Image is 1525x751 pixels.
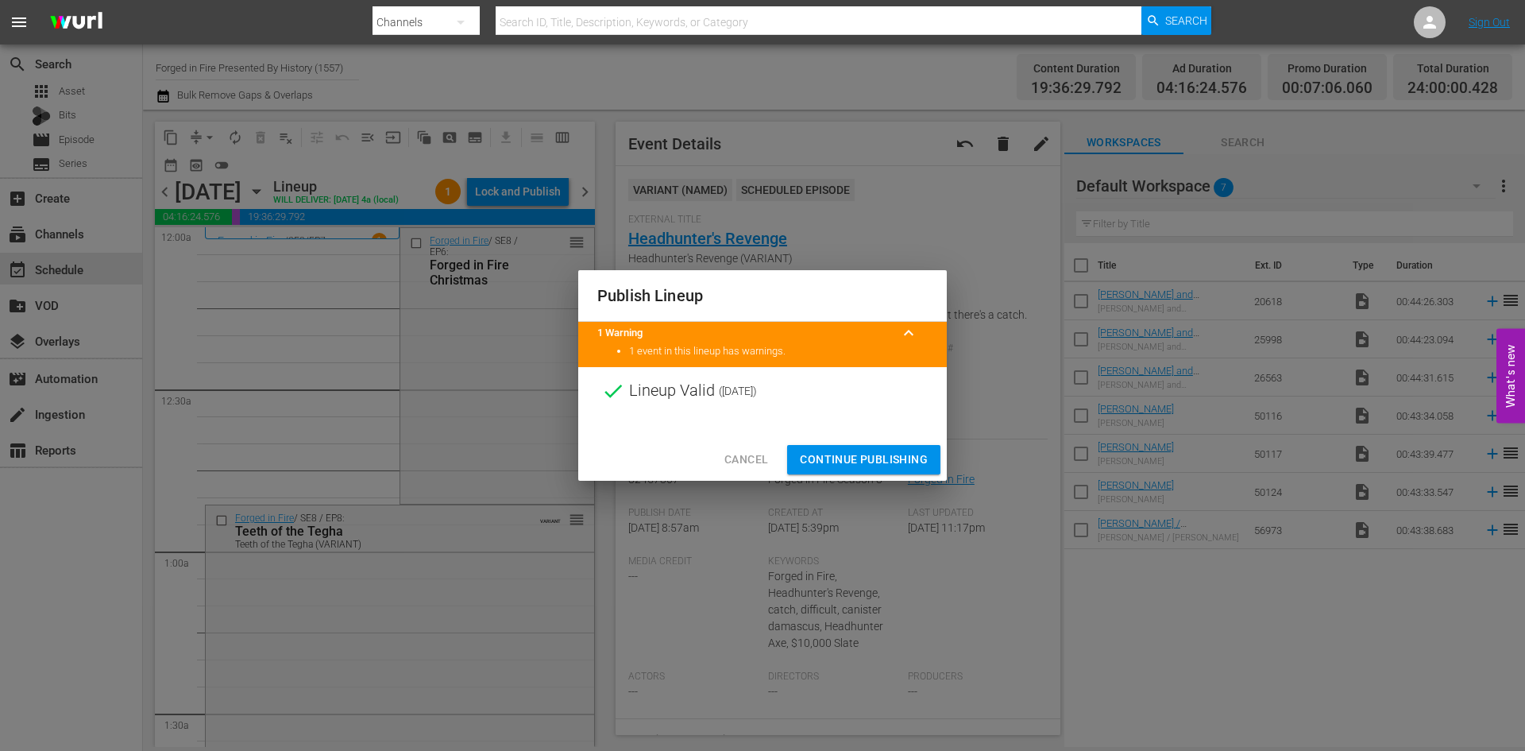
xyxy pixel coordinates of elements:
title: 1 Warning [597,326,890,341]
a: Sign Out [1469,16,1510,29]
button: Open Feedback Widget [1496,328,1525,423]
img: ans4CAIJ8jUAAAAAAAAAAAAAAAAAAAAAAAAgQb4GAAAAAAAAAAAAAAAAAAAAAAAAJMjXAAAAAAAAAAAAAAAAAAAAAAAAgAT5G... [38,4,114,41]
li: 1 event in this lineup has warnings. [629,344,928,359]
span: Cancel [724,450,768,470]
span: Search [1165,6,1207,35]
span: keyboard_arrow_up [899,323,918,343]
span: menu [10,13,29,32]
span: Continue Publishing [800,450,928,470]
button: Cancel [712,445,781,474]
button: keyboard_arrow_up [890,314,928,352]
div: Lineup Valid [578,367,947,415]
span: ( [DATE] ) [719,379,757,403]
h2: Publish Lineup [597,283,928,308]
button: Continue Publishing [787,445,940,474]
